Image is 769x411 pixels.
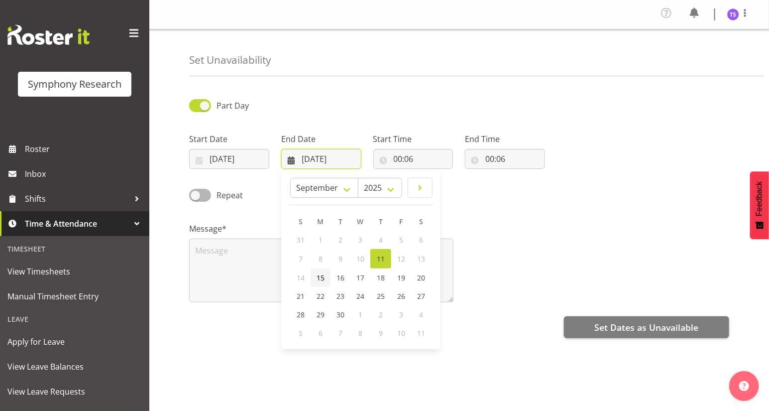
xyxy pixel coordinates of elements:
span: 4 [419,310,423,319]
span: T [338,217,342,226]
span: 14 [297,273,305,282]
button: Set Dates as Unavailable [564,316,729,338]
span: F [399,217,403,226]
span: 20 [417,273,425,282]
a: 25 [370,287,391,305]
a: 22 [311,287,330,305]
span: Shifts [25,191,129,206]
span: Repeat [211,189,243,201]
span: Time & Attendance [25,216,129,231]
span: W [357,217,363,226]
span: 5 [299,328,303,338]
span: Manual Timesheet Entry [7,289,142,304]
span: 17 [356,273,364,282]
span: 28 [297,310,305,319]
img: titi-strickland1975.jpg [727,8,739,20]
a: View Leave Balances [2,354,147,379]
span: Feedback [755,181,764,216]
span: 6 [419,235,423,245]
a: View Timesheets [2,259,147,284]
span: Part Day [217,100,249,111]
a: 28 [291,305,311,324]
label: Start Date [189,133,269,145]
a: 16 [330,269,350,287]
input: Click to select... [373,149,453,169]
span: 1 [358,310,362,319]
a: View Leave Requests [2,379,147,404]
a: 30 [330,305,350,324]
div: Timesheet [2,239,147,259]
span: 24 [356,291,364,301]
a: 26 [391,287,411,305]
a: 29 [311,305,330,324]
span: 29 [317,310,325,319]
span: 21 [297,291,305,301]
span: 7 [338,328,342,338]
span: Roster [25,141,144,156]
span: 1 [319,235,323,245]
span: 7 [299,254,303,264]
span: 3 [399,310,403,319]
span: 25 [377,291,385,301]
span: M [317,217,324,226]
span: 22 [317,291,325,301]
span: 27 [417,291,425,301]
span: 2 [338,235,342,245]
span: 23 [336,291,344,301]
button: Feedback - Show survey [750,171,769,239]
label: Start Time [373,133,453,145]
label: End Date [281,133,361,145]
a: 20 [411,269,431,287]
span: 12 [397,254,405,264]
span: 15 [317,273,325,282]
span: 16 [336,273,344,282]
img: Rosterit website logo [7,25,90,45]
span: View Leave Requests [7,384,142,399]
span: T [379,217,383,226]
a: 21 [291,287,311,305]
span: 9 [379,328,383,338]
span: 11 [417,328,425,338]
a: 19 [391,269,411,287]
span: 3 [358,235,362,245]
a: 23 [330,287,350,305]
input: Click to select... [281,149,361,169]
label: Message* [189,223,453,235]
span: Inbox [25,166,144,181]
span: 13 [417,254,425,264]
h4: Set Unavailability [189,54,271,66]
span: 8 [319,254,323,264]
span: 10 [356,254,364,264]
a: 15 [311,269,330,287]
span: 6 [319,328,323,338]
span: 19 [397,273,405,282]
div: Leave [2,309,147,329]
span: Apply for Leave [7,334,142,349]
span: 8 [358,328,362,338]
span: 5 [399,235,403,245]
div: Symphony Research [28,77,121,92]
span: S [299,217,303,226]
span: 26 [397,291,405,301]
input: Click to select... [189,149,269,169]
a: 18 [370,269,391,287]
img: help-xxl-2.png [739,381,749,391]
span: 31 [297,235,305,245]
span: 18 [377,273,385,282]
a: 24 [350,287,370,305]
a: 17 [350,269,370,287]
span: 4 [379,235,383,245]
a: Manual Timesheet Entry [2,284,147,309]
a: Apply for Leave [2,329,147,354]
span: S [419,217,423,226]
span: 10 [397,328,405,338]
span: 11 [377,254,385,264]
span: View Leave Balances [7,359,142,374]
input: Click to select... [465,149,545,169]
span: 30 [336,310,344,319]
span: 2 [379,310,383,319]
label: End Time [465,133,545,145]
a: 27 [411,287,431,305]
span: View Timesheets [7,264,142,279]
span: Set Dates as Unavailable [594,321,698,334]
